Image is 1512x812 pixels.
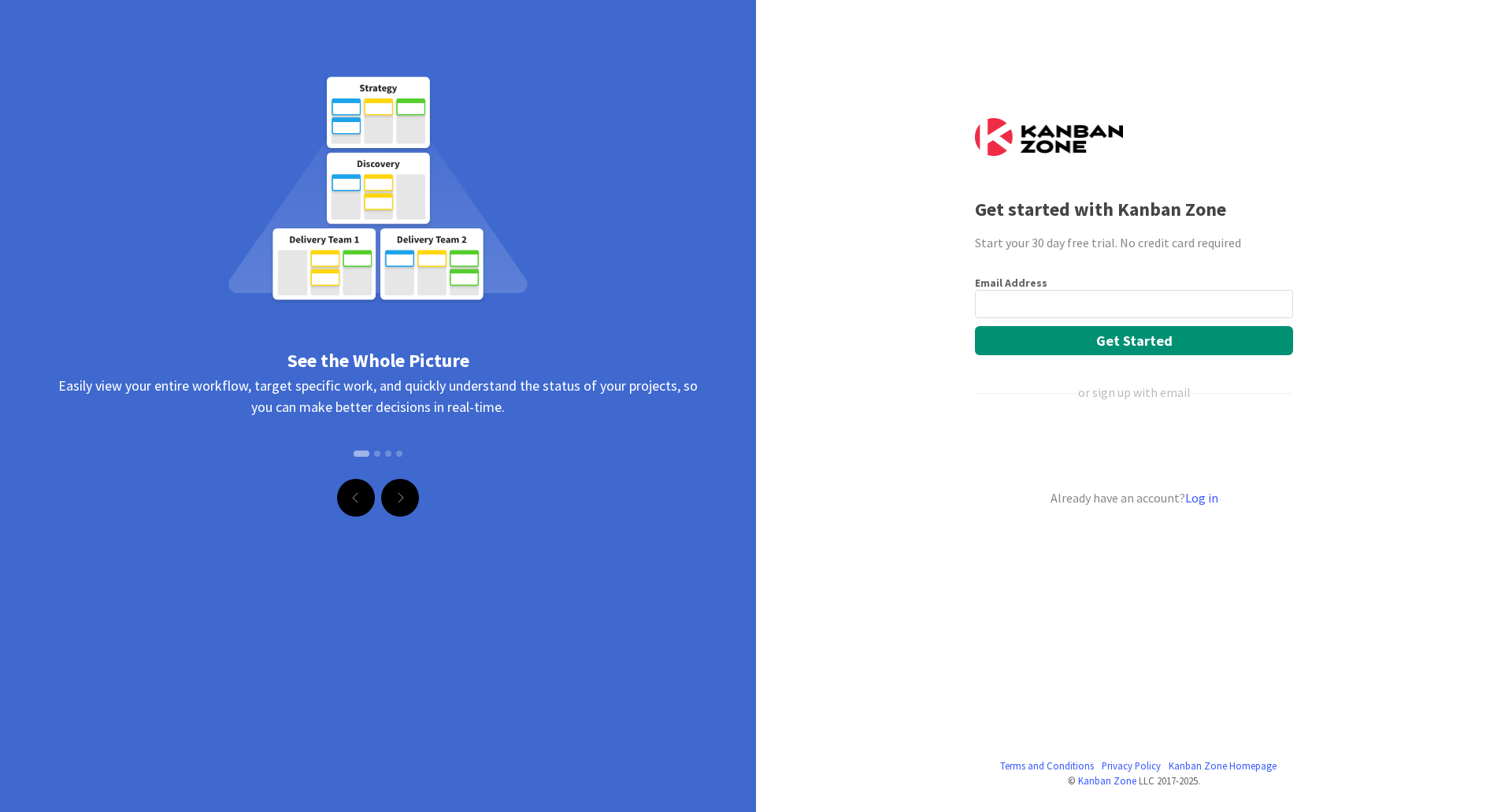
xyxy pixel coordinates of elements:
button: Slide 2 [374,443,380,465]
div: See the Whole Picture [55,347,701,375]
iframe: Sign in with Google Button [967,428,1298,462]
b: Get started with Kanban Zone [975,197,1226,221]
button: Get Started [975,326,1293,355]
label: Email Address [975,276,1047,290]
button: Slide 1 [354,450,369,457]
a: Kanban Zone [1078,774,1136,787]
a: Privacy Policy [1102,758,1161,773]
a: Log in [1185,490,1218,506]
div: Start your 30 day free trial. No credit card required [975,233,1293,252]
a: Terms and Conditions [1000,758,1094,773]
div: or sign up with email [1078,383,1191,402]
button: Slide 4 [396,443,402,465]
img: Kanban Zone [975,118,1123,156]
div: © LLC 2017- 2025 . [975,773,1293,788]
button: Slide 3 [385,443,391,465]
a: Kanban Zone Homepage [1169,758,1277,773]
div: Already have an account? [975,488,1293,507]
div: Easily view your entire workflow, target specific work, and quickly understand the status of your... [55,375,701,477]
